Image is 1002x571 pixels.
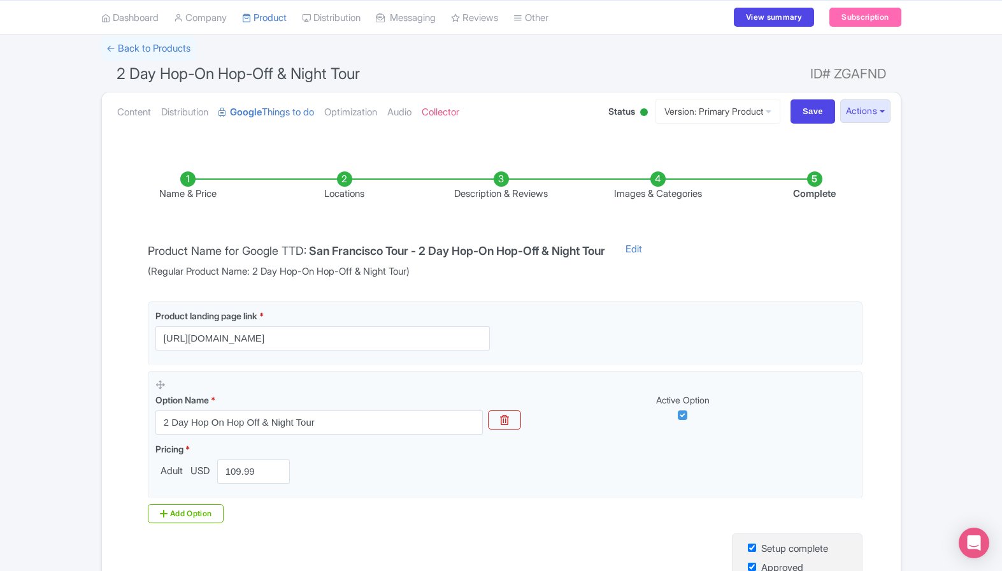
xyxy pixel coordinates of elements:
[266,171,423,201] li: Locations
[638,103,650,123] div: Active
[840,99,891,123] button: Actions
[959,528,989,558] div: Open Intercom Messenger
[324,92,377,133] a: Optimization
[101,36,196,61] a: ← Back to Products
[188,464,212,479] span: USD
[810,61,886,87] span: ID# ZGAFND
[791,99,835,124] input: Save
[217,459,290,484] input: 0.00
[148,264,605,279] span: (Regular Product Name: 2 Day Hop-On Hop-Off & Night Tour)
[608,105,635,118] span: Status
[423,171,580,201] li: Description & Reviews
[117,92,151,133] a: Content
[761,542,828,556] label: Setup complete
[155,326,490,351] input: Product landing page link
[218,92,314,133] a: GoogleThings to do
[655,99,780,124] a: Version: Primary Product
[656,394,710,405] span: Active Option
[155,444,183,454] span: Pricing
[110,171,266,201] li: Name & Price
[117,64,360,83] span: 2 Day Hop-On Hop-Off & Night Tour
[155,310,257,321] span: Product landing page link
[155,464,188,479] span: Adult
[309,245,605,257] h4: San Francisco Tour - 2 Day Hop-On Hop-Off & Night Tour
[230,105,262,120] strong: Google
[148,504,224,523] div: Add Option
[736,171,893,201] li: Complete
[613,242,655,279] a: Edit
[387,92,412,133] a: Audio
[734,8,814,27] a: View summary
[155,410,483,435] input: Option Name
[829,8,901,27] a: Subscription
[148,244,306,257] span: Product Name for Google TTD:
[161,92,208,133] a: Distribution
[422,92,459,133] a: Collector
[155,394,209,405] span: Option Name
[580,171,736,201] li: Images & Categories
